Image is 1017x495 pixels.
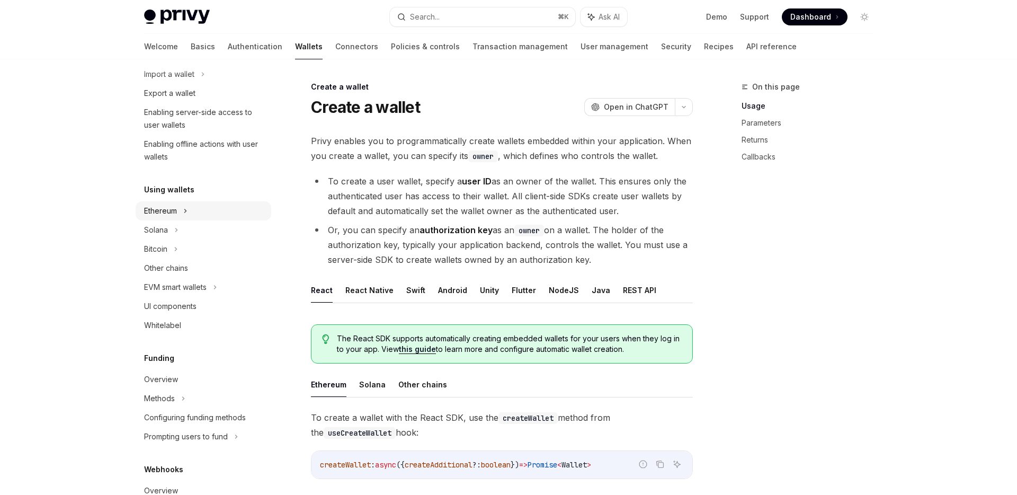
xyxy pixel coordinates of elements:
[420,225,493,235] strong: authorization key
[549,278,579,303] button: NodeJS
[144,319,181,332] div: Whitelabel
[742,131,881,148] a: Returns
[399,344,436,354] a: this guide
[144,411,246,424] div: Configuring funding methods
[740,12,769,22] a: Support
[856,8,873,25] button: Toggle dark mode
[604,102,668,112] span: Open in ChatGPT
[136,408,271,427] a: Configuring funding methods
[144,352,174,365] h5: Funding
[706,12,727,22] a: Demo
[599,12,620,22] span: Ask AI
[144,224,168,236] div: Solana
[558,13,569,21] span: ⌘ K
[324,427,396,439] code: useCreateWallet
[514,225,544,236] code: owner
[405,460,472,470] span: createAdditional
[311,98,420,117] h1: Create a wallet
[528,460,557,470] span: Promise
[136,316,271,335] a: Whitelabel
[519,460,528,470] span: =>
[752,81,800,93] span: On this page
[592,278,610,303] button: Java
[144,87,195,100] div: Export a wallet
[472,34,568,59] a: Transaction management
[322,334,329,344] svg: Tip
[136,297,271,316] a: UI components
[481,460,511,470] span: boolean
[337,333,682,355] span: The React SDK supports automatically creating embedded wallets for your users when they log in to...
[438,278,467,303] button: Android
[375,460,396,470] span: async
[704,34,734,59] a: Recipes
[584,98,675,116] button: Open in ChatGPT
[398,372,447,397] button: Other chains
[320,460,371,470] span: createWallet
[410,11,440,23] div: Search...
[511,460,519,470] span: })
[462,176,492,187] strong: user ID
[480,278,499,303] button: Unity
[295,34,323,59] a: Wallets
[136,103,271,135] a: Enabling server-side access to user wallets
[335,34,378,59] a: Connectors
[144,205,177,217] div: Ethereum
[144,373,178,386] div: Overview
[191,34,215,59] a: Basics
[311,410,693,440] span: To create a wallet with the React SDK, use the method from the hook:
[661,34,691,59] a: Security
[144,430,228,443] div: Prompting users to fund
[228,34,282,59] a: Authentication
[345,278,394,303] button: React Native
[311,82,693,92] div: Create a wallet
[144,106,265,131] div: Enabling server-side access to user wallets
[144,34,178,59] a: Welcome
[311,372,346,397] button: Ethereum
[144,243,167,255] div: Bitcoin
[581,34,648,59] a: User management
[359,372,386,397] button: Solana
[581,7,627,26] button: Ask AI
[390,7,575,26] button: Search...⌘K
[670,457,684,471] button: Ask AI
[136,135,271,166] a: Enabling offline actions with user wallets
[561,460,587,470] span: Wallet
[587,460,591,470] span: >
[144,281,207,294] div: EVM smart wallets
[782,8,847,25] a: Dashboard
[396,460,405,470] span: ({
[742,98,881,114] a: Usage
[144,262,188,275] div: Other chains
[472,460,481,470] span: ?:
[498,412,558,424] code: createWallet
[557,460,561,470] span: <
[623,278,656,303] button: REST API
[468,151,498,162] code: owner
[391,34,460,59] a: Policies & controls
[742,148,881,165] a: Callbacks
[136,84,271,103] a: Export a wallet
[136,370,271,389] a: Overview
[311,134,693,163] span: Privy enables you to programmatically create wallets embedded within your application. When you c...
[742,114,881,131] a: Parameters
[311,278,333,303] button: React
[311,174,693,218] li: To create a user wallet, specify a as an owner of the wallet. This ensures only the authenticated...
[144,392,175,405] div: Methods
[144,300,197,313] div: UI components
[653,457,667,471] button: Copy the contents from the code block
[311,223,693,267] li: Or, you can specify an as an on a wallet. The holder of the authorization key, typically your app...
[136,259,271,278] a: Other chains
[144,138,265,163] div: Enabling offline actions with user wallets
[746,34,797,59] a: API reference
[406,278,425,303] button: Swift
[636,457,650,471] button: Report incorrect code
[512,278,536,303] button: Flutter
[144,10,210,24] img: light logo
[371,460,375,470] span: :
[144,183,194,196] h5: Using wallets
[790,12,831,22] span: Dashboard
[144,463,183,476] h5: Webhooks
